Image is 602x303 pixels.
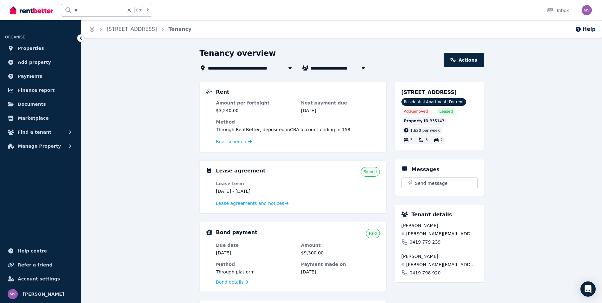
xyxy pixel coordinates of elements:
h5: Lease agreement [216,167,266,175]
img: Marisa Vecchio [582,5,592,15]
span: [PERSON_NAME] [401,222,478,229]
a: Bond details [216,279,248,285]
span: Signed [364,169,377,174]
dd: $9,300.00 [301,250,380,256]
span: Paid [369,231,377,236]
span: Account settings [18,275,60,283]
a: Help centre [5,245,76,257]
span: ORGANISE [5,35,25,39]
a: Rent schedule [216,138,252,145]
span: Find a tenant [18,128,51,136]
span: Lease agreements and notices [216,200,284,206]
span: Bond details [216,279,244,285]
span: k [147,8,149,13]
img: RentBetter [10,5,53,15]
h5: Messages [412,166,440,173]
dt: Payment made on [301,261,380,267]
span: 3 [425,138,428,143]
a: Finance report [5,84,76,97]
a: Add property [5,56,76,69]
dt: Due date [216,242,295,248]
button: Manage Property [5,140,76,152]
a: Payments [5,70,76,83]
img: Rental Payments [206,90,212,94]
span: Ctrl [134,6,144,14]
dd: $3,240.00 [216,107,295,114]
span: Documents [18,100,46,108]
dt: Amount per fortnight [216,100,295,106]
dt: Amount [301,242,380,248]
dt: Next payment due [301,100,380,106]
a: Marketplace [5,112,76,125]
dd: Through platform [216,269,295,275]
img: Marisa Vecchio [8,289,18,299]
h5: Rent [216,88,229,96]
dd: [DATE] [216,250,295,256]
dt: Method [216,261,295,267]
span: 2 [440,138,443,143]
span: [PERSON_NAME] [23,290,64,298]
span: Residential Apartment | For rent [401,98,466,106]
a: Properties [5,42,76,55]
dd: [DATE] [301,107,380,114]
span: 0419 798 920 [410,270,441,276]
button: Send message [402,178,477,189]
span: 1,620 per week [410,128,440,133]
nav: Breadcrumb [81,20,199,38]
a: Refer a friend [5,259,76,271]
span: Property ID [404,118,429,124]
span: Finance report [18,86,55,94]
span: [PERSON_NAME][EMAIL_ADDRESS][PERSON_NAME][DOMAIN_NAME] [406,261,478,268]
dd: [DATE] [301,269,380,275]
span: Rent schedule [216,138,248,145]
span: 3 [410,138,413,143]
div: Inbox [547,7,569,14]
span: Properties [18,44,44,52]
span: Manage Property [18,142,61,150]
button: Help [575,25,596,33]
dt: Lease term [216,180,295,187]
img: Bond Details [206,229,212,235]
a: Documents [5,98,76,111]
span: Payments [18,72,42,80]
span: [PERSON_NAME][EMAIL_ADDRESS][PERSON_NAME][DOMAIN_NAME] [406,231,478,237]
span: [STREET_ADDRESS] [401,89,457,95]
span: Add property [18,58,51,66]
div: : 335143 [401,117,447,125]
span: 0419 779 239 [410,239,441,245]
span: Marketplace [18,114,49,122]
span: Leased [440,109,453,114]
a: [STREET_ADDRESS] [107,26,157,32]
span: Refer a friend [18,261,52,269]
h5: Tenant details [412,211,452,219]
a: Actions [444,53,484,67]
span: [PERSON_NAME] [401,253,478,259]
span: Help centre [18,247,47,255]
h5: Bond payment [216,229,257,236]
button: Find a tenant [5,126,76,138]
span: Ad: Removed [404,109,428,114]
span: Send message [415,180,448,186]
a: Lease agreements and notices [216,200,289,206]
a: Account settings [5,273,76,285]
dt: Method [216,119,380,125]
div: Open Intercom Messenger [580,281,596,297]
a: Tenancy [169,26,192,32]
dd: [DATE] - [DATE] [216,188,295,194]
span: Through RentBetter , deposited in CBA account ending in 158 . [216,127,352,132]
h1: Tenancy overview [200,48,276,58]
